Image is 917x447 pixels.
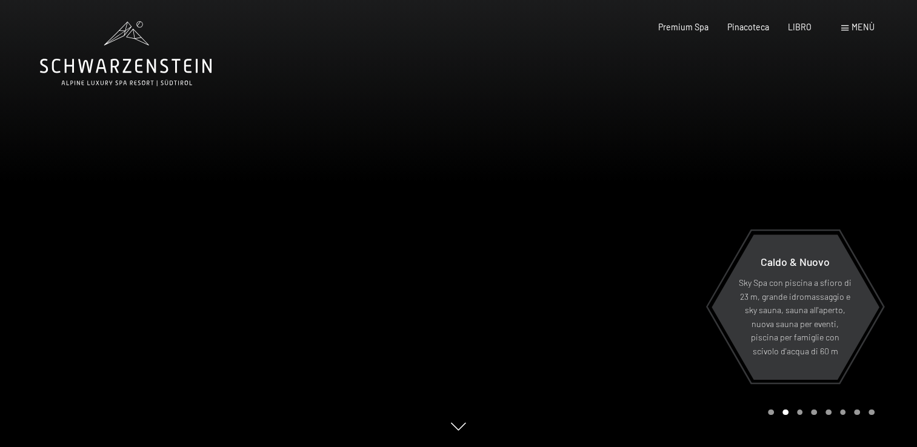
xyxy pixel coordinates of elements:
div: Carosello Pagina 5 [825,409,832,416]
div: Giostra Pagina 1 [768,409,774,416]
span: Caldo & Nuovo [761,255,830,268]
div: Giostra Pagina 3 [797,409,803,416]
div: Carosello Pagina 2 (Diapositiva corrente) [782,409,789,416]
a: LIBRO [788,22,812,32]
p: Sky Spa con piscina a sfioro di 23 m, grande idromassaggio e sky sauna, sauna all'aperto, nuova s... [737,277,853,359]
div: Giostra Pagina 4 [811,409,817,416]
a: Premium Spa [658,22,709,32]
a: Pinacoteca [727,22,769,32]
span: Menù [852,22,875,32]
div: Impaginazione a carosello [764,409,874,416]
div: Giostra Pagina 8 [869,409,875,416]
div: Giostra Pagina 6 [840,409,846,416]
div: Giostra Pagina 7 [854,409,860,416]
a: Caldo & Nuovo Sky Spa con piscina a sfioro di 23 m, grande idromassaggio e sky sauna, sauna all'a... [710,234,879,380]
